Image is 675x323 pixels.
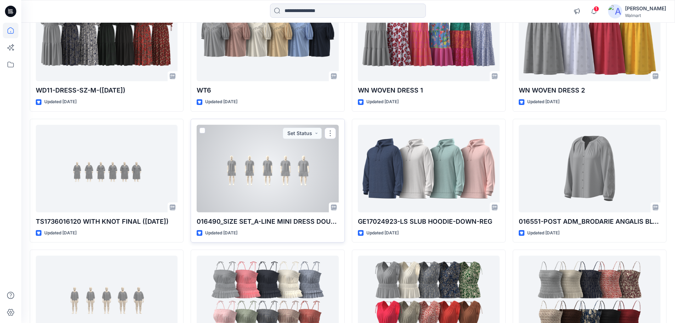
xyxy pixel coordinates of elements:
div: [PERSON_NAME] [625,4,666,13]
p: Updated [DATE] [527,98,559,106]
span: 1 [594,6,599,12]
a: 016490_SIZE SET_A-LINE MINI DRESS DOUBLE CLOTH [197,125,338,212]
p: Updated [DATE] [205,229,237,237]
p: Updated [DATE] [527,229,559,237]
p: Updated [DATE] [366,229,399,237]
p: Updated [DATE] [366,98,399,106]
a: TS1736016120 WITH KNOT FINAL (26-07-25) [36,125,178,212]
img: avatar [608,4,622,18]
p: 016551-POST ADM_BRODARIE ANGALIS BLOUSE [519,217,660,227]
div: Walmart [625,13,666,18]
p: GE17024923-LS SLUB HOODIE-DOWN-REG [358,217,500,227]
p: Updated [DATE] [44,229,77,237]
p: WT6 [197,85,338,95]
p: TS1736016120 WITH KNOT FINAL ([DATE]) [36,217,178,227]
a: 016551-POST ADM_BRODARIE ANGALIS BLOUSE [519,125,660,212]
p: Updated [DATE] [44,98,77,106]
p: WD11-DRESS-SZ-M-([DATE]) [36,85,178,95]
p: WN WOVEN DRESS 2 [519,85,660,95]
p: 016490_SIZE SET_A-LINE MINI DRESS DOUBLE CLOTH [197,217,338,227]
p: Updated [DATE] [205,98,237,106]
a: GE17024923-LS SLUB HOODIE-DOWN-REG [358,125,500,212]
p: WN WOVEN DRESS 1 [358,85,500,95]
